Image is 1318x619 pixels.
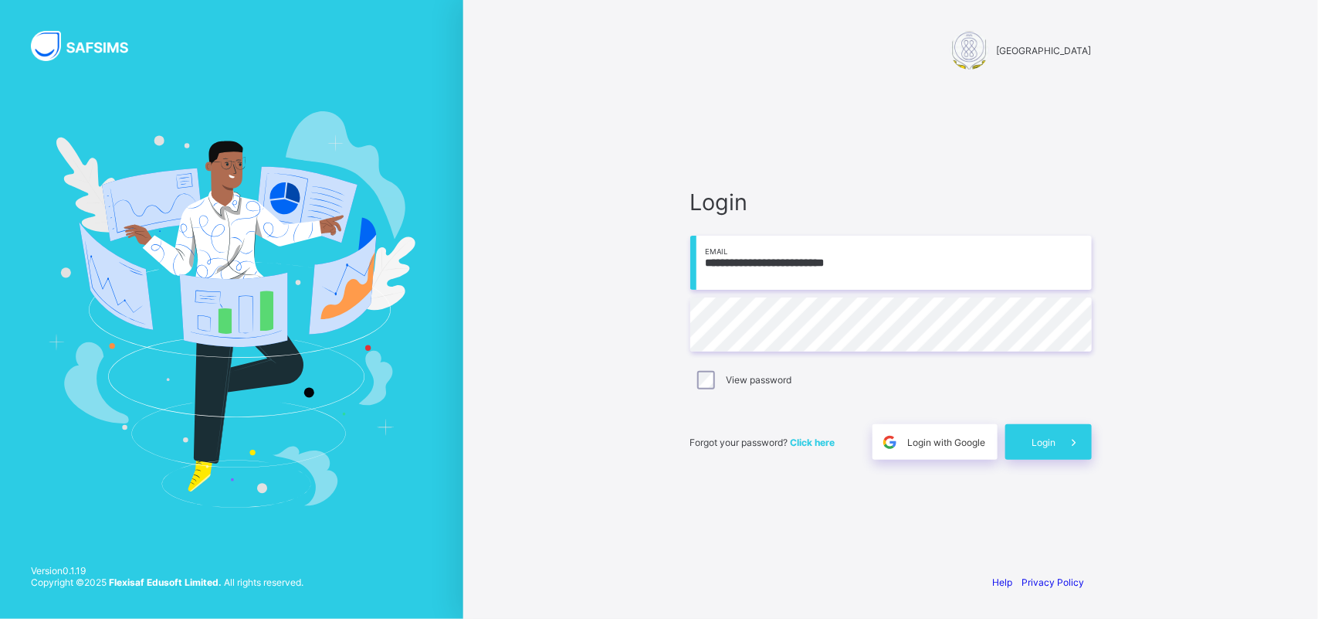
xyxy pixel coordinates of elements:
[908,437,986,448] span: Login with Google
[31,565,303,576] span: Version 0.1.19
[997,45,1092,56] span: [GEOGRAPHIC_DATA]
[109,576,222,588] strong: Flexisaf Edusoft Limited.
[31,576,303,588] span: Copyright © 2025 All rights reserved.
[690,437,835,448] span: Forgot your password?
[31,31,147,61] img: SAFSIMS Logo
[690,189,1092,216] span: Login
[1022,576,1085,588] a: Privacy Policy
[993,576,1013,588] a: Help
[791,437,835,448] a: Click here
[1032,437,1056,448] span: Login
[726,374,791,386] label: View password
[881,434,899,451] img: google.396cfc9801f0270233282035f929180a.svg
[48,111,415,507] img: Hero Image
